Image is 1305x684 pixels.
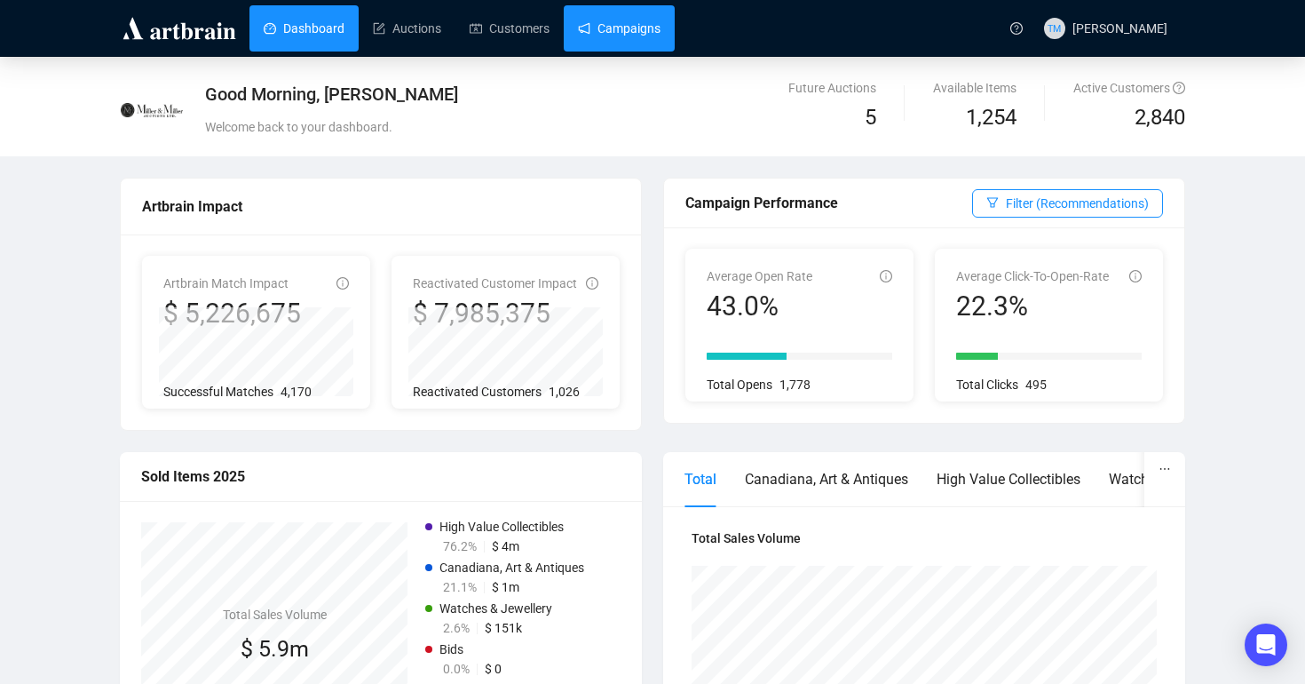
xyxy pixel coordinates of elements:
[163,276,289,290] span: Artbrain Match Impact
[1129,270,1142,282] span: info-circle
[439,561,584,575] span: Canadiana, Art & Antiques
[880,270,892,282] span: info-circle
[121,79,183,141] img: 603244e16ef0a70016a8c997.jpg
[336,277,349,290] span: info-circle
[933,78,1016,98] div: Available Items
[141,465,621,488] div: Sold Items 2025
[586,277,598,290] span: info-circle
[443,580,477,594] span: 21.1%
[745,468,908,490] div: Canadiana, Art & Antiques
[439,642,463,656] span: Bids
[205,82,826,107] div: Good Morning, [PERSON_NAME]
[120,14,239,43] img: logo
[865,105,876,130] span: 5
[972,189,1163,218] button: Filter (Recommendations)
[986,196,999,209] span: filter
[492,539,519,553] span: $ 4m
[1135,101,1185,135] span: 2,840
[492,580,519,594] span: $ 1m
[1010,22,1023,35] span: question-circle
[163,385,273,399] span: Successful Matches
[1048,20,1061,36] span: TM
[485,621,522,635] span: $ 151k
[956,269,1109,283] span: Average Click-To-Open-Rate
[1245,624,1287,666] div: Open Intercom Messenger
[142,195,620,218] div: Artbrain Impact
[413,385,542,399] span: Reactivated Customers
[205,117,826,137] div: Welcome back to your dashboard.
[485,662,502,676] span: $ 0
[1109,468,1238,490] div: Watches & Jewellery
[1072,21,1167,36] span: [PERSON_NAME]
[1073,81,1185,95] span: Active Customers
[1144,452,1185,486] button: ellipsis
[779,378,811,392] span: 1,778
[439,520,564,534] span: High Value Collectibles
[264,5,344,52] a: Dashboard
[439,601,552,616] span: Watches & Jewellery
[1159,463,1171,475] span: ellipsis
[223,605,327,624] h4: Total Sales Volume
[1006,194,1149,213] span: Filter (Recommendations)
[1025,378,1047,392] span: 495
[707,269,812,283] span: Average Open Rate
[966,101,1016,135] span: 1,254
[1173,82,1185,94] span: question-circle
[707,378,772,392] span: Total Opens
[413,276,577,290] span: Reactivated Customer Impact
[443,621,470,635] span: 2.6%
[956,378,1018,392] span: Total Clicks
[549,385,580,399] span: 1,026
[692,529,1157,548] h4: Total Sales Volume
[163,297,301,330] div: $ 5,226,675
[443,539,477,553] span: 76.2%
[373,5,441,52] a: Auctions
[684,468,716,490] div: Total
[788,78,876,98] div: Future Auctions
[685,192,972,214] div: Campaign Performance
[956,290,1109,323] div: 22.3%
[443,662,470,676] span: 0.0%
[413,297,577,330] div: $ 7,985,375
[241,636,309,662] span: $ 5.9m
[578,5,660,52] a: Campaigns
[281,385,312,399] span: 4,170
[707,290,812,323] div: 43.0%
[937,468,1080,490] div: High Value Collectibles
[470,5,550,52] a: Customers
